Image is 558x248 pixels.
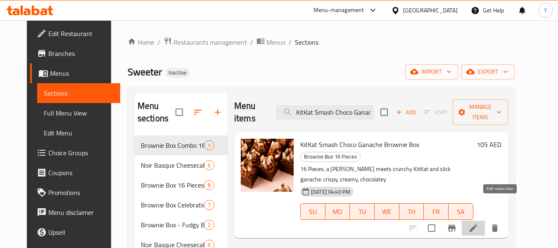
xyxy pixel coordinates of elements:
[48,207,114,217] span: Menu disclaimer
[405,64,458,79] button: import
[477,139,501,150] h6: 105 AED
[423,219,440,237] span: Select to update
[250,37,253,47] li: /
[128,37,515,48] nav: breadcrumb
[204,142,214,149] span: 1
[134,155,228,175] div: Noir Basque Cheesecake Slice6
[403,6,458,15] div: [GEOGRAPHIC_DATA]
[353,206,371,218] span: TU
[276,105,374,120] input: search
[48,188,114,197] span: Promotions
[128,63,162,81] span: Sweeter
[468,67,508,77] span: export
[173,37,247,47] span: Restaurants management
[313,5,364,15] div: Menu-management
[395,108,417,117] span: Add
[37,123,120,143] a: Edit Menu
[128,37,154,47] a: Home
[30,143,120,163] a: Choice Groups
[164,37,247,48] a: Restaurants management
[171,104,188,121] span: Select all sections
[188,102,208,122] span: Sort sections
[208,102,228,122] button: Add section
[48,168,114,178] span: Coupons
[30,163,120,183] a: Coupons
[204,160,214,170] div: items
[44,88,114,98] span: Sections
[452,206,470,218] span: SA
[427,206,445,218] span: FR
[289,37,292,47] li: /
[301,152,360,161] span: Brownie Box 16 Pieces
[204,180,214,190] div: items
[393,106,419,119] span: Add item
[459,102,501,123] span: Manage items
[30,222,120,242] a: Upsell
[50,68,114,78] span: Menus
[544,6,547,15] span: Y
[48,227,114,237] span: Upsell
[266,37,285,47] span: Menus
[204,140,214,150] div: items
[399,203,424,220] button: TH
[165,68,190,78] div: Inactive
[30,24,120,43] a: Edit Restaurant
[141,160,204,170] span: Noir Basque Cheesecake Slice
[141,180,204,190] span: Brownie Box 16 Pieces
[134,215,228,235] div: Brownie Box - Fudgy Balls2
[350,203,375,220] button: TU
[141,200,204,210] span: Brownie Box Celebrations 24 Pieces
[134,175,228,195] div: Brownie Box 16 Pieces8
[308,188,354,196] span: [DATE] 04:40 PM
[48,48,114,58] span: Branches
[300,138,419,151] span: KitKat Smash Choco Ganache Brownie Box
[424,203,449,220] button: FR
[234,100,266,125] h2: Menu items
[403,206,421,218] span: TH
[165,69,190,76] span: Inactive
[300,164,473,185] p: 16 Pieces, a [PERSON_NAME] meets crunchy KitKat and slick ganache. crispy, creamy, chocolatey
[30,43,120,63] a: Branches
[134,135,228,155] div: Brownie Box Combo 16 Pieces1
[329,206,347,218] span: MO
[204,201,214,209] span: 7
[419,106,453,119] span: Select section first
[378,206,396,218] span: WE
[204,181,214,189] span: 8
[30,202,120,222] a: Menu disclaimer
[304,206,322,218] span: SU
[393,106,419,119] button: Add
[375,104,393,121] span: Select section
[44,128,114,138] span: Edit Menu
[204,220,214,230] div: items
[204,221,214,229] span: 2
[44,108,114,118] span: Full Menu View
[241,139,294,192] img: KitKat Smash Choco Ganache Brownie Box
[204,161,214,169] span: 6
[138,100,176,125] h2: Menu sections
[375,203,399,220] button: WE
[300,203,325,220] button: SU
[134,195,228,215] div: Brownie Box Celebrations 24 Pieces7
[157,37,160,47] li: /
[461,64,515,79] button: export
[141,140,204,150] span: Brownie Box Combo 16 Pieces
[48,29,114,39] span: Edit Restaurant
[48,148,114,158] span: Choice Groups
[141,220,204,230] span: Brownie Box - Fudgy Balls
[449,203,473,220] button: SA
[204,200,214,210] div: items
[442,218,462,238] button: Branch-specific-item
[37,83,120,103] a: Sections
[30,63,120,83] a: Menus
[453,99,508,125] button: Manage items
[295,37,318,47] span: Sections
[30,183,120,202] a: Promotions
[325,203,350,220] button: MO
[412,67,451,77] span: import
